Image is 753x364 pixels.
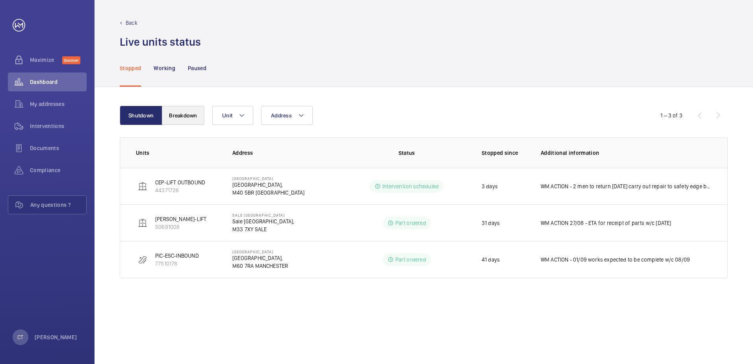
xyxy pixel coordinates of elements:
[30,56,62,64] span: Maximize
[155,178,205,186] p: CEP-LIFT OUTBOUND
[155,252,199,260] p: PIC-ESC-INBOUND
[232,249,288,254] p: [GEOGRAPHIC_DATA]
[138,255,147,264] img: escalator.svg
[62,56,80,64] span: Discover
[154,64,175,72] p: Working
[30,122,87,130] span: Interventions
[120,35,201,49] h1: Live units status
[126,19,137,27] p: Back
[120,106,162,125] button: Shutdown
[120,64,141,72] p: Stopped
[138,218,147,228] img: elevator.svg
[17,333,23,341] p: CT
[350,149,463,157] p: Status
[541,219,671,227] p: WM ACTION 27/08 - ETA for receipt of parts w/c [DATE]
[30,78,87,86] span: Dashboard
[222,112,232,119] span: Unit
[162,106,204,125] button: Breakdown
[232,213,294,217] p: Sale [GEOGRAPHIC_DATA]
[395,219,426,227] p: Part ordered
[35,333,77,341] p: [PERSON_NAME]
[482,149,528,157] p: Stopped since
[188,64,206,72] p: Paused
[482,182,498,190] p: 3 days
[155,260,199,267] p: 77510178
[232,181,305,189] p: [GEOGRAPHIC_DATA],
[232,189,305,197] p: M40 5BR [GEOGRAPHIC_DATA]
[541,182,712,190] p: WM ACTION - 2 men to return [DATE] carry out repair to safety edge bracket
[232,225,294,233] p: M33 7XY SALE
[155,223,206,231] p: 50691008
[382,182,439,190] p: Intervention scheduled
[482,219,500,227] p: 31 days
[395,256,426,264] p: Part ordered
[232,176,305,181] p: [GEOGRAPHIC_DATA]
[261,106,313,125] button: Address
[212,106,253,125] button: Unit
[155,215,206,223] p: [PERSON_NAME]-LIFT
[541,256,690,264] p: WM ACTION - 01/09 works expected to be complete w/c 08/09
[232,217,294,225] p: Sale [GEOGRAPHIC_DATA],
[232,262,288,270] p: M60 7RA MANCHESTER
[271,112,292,119] span: Address
[136,149,220,157] p: Units
[30,144,87,152] span: Documents
[138,182,147,191] img: elevator.svg
[660,111,683,119] div: 1 – 3 of 3
[232,149,344,157] p: Address
[541,149,712,157] p: Additional information
[232,254,288,262] p: [GEOGRAPHIC_DATA],
[155,186,205,194] p: 44371726
[482,256,500,264] p: 41 days
[30,201,86,209] span: Any questions ?
[30,100,87,108] span: My addresses
[30,166,87,174] span: Compliance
